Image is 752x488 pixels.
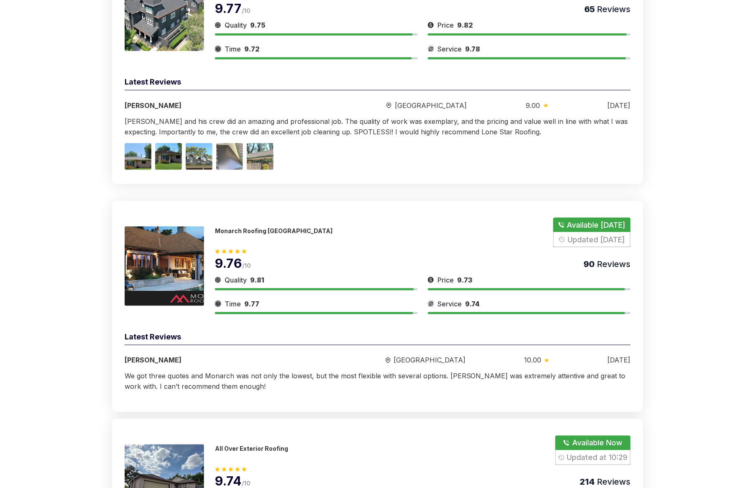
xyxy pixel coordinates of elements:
span: Price [437,275,454,285]
span: 9.00 [526,100,540,110]
span: Service [437,44,462,54]
img: slider icon [215,20,221,30]
span: Reviews [595,477,631,487]
img: slider icon [215,299,221,309]
img: Image 2 [155,143,182,170]
p: Monarch Roofing [GEOGRAPHIC_DATA] [215,227,333,234]
span: Time [225,44,241,54]
span: 9.82 [457,21,473,29]
span: Service [437,299,462,309]
img: Image 3 [186,143,212,170]
p: All Over Exterior Roofing [215,445,288,452]
span: 65 [585,4,595,14]
span: [GEOGRAPHIC_DATA] [395,100,467,110]
span: Price [437,20,454,30]
span: [GEOGRAPHIC_DATA] [394,355,466,365]
span: We got three quotes and Monarch was not only the lowest, but the most flexible with several optio... [125,372,626,391]
span: 9.81 [250,276,264,284]
span: 9.77 [244,300,259,308]
span: 9.76 [215,256,242,271]
span: Reviews [595,4,631,14]
span: Reviews [595,259,631,269]
div: Latest Reviews [125,331,631,345]
span: 9.77 [215,1,242,16]
img: slider icon [215,275,221,285]
div: [DATE] [608,355,631,365]
span: 90 [584,259,595,269]
div: [PERSON_NAME] [125,355,327,365]
span: 9.72 [244,45,260,53]
div: [DATE] [608,100,631,110]
span: 9.78 [465,45,481,53]
span: Time [225,299,241,309]
img: Image 1 [125,143,151,170]
div: Latest Reviews [125,76,631,90]
span: /10 [242,262,251,269]
img: slider icon [544,103,548,108]
span: Quality [225,20,247,30]
img: Image 5 [247,143,274,170]
span: 214 [580,477,595,487]
img: slider icon [428,275,434,285]
img: slider icon [428,20,434,30]
span: 9.73 [457,276,472,284]
span: [PERSON_NAME] and his crew did an amazing and professional job. The quality of work was exemplary... [125,117,628,136]
span: 10.00 [524,355,541,365]
span: /10 [242,7,251,14]
img: slider icon [215,44,221,54]
img: slider icon [386,103,391,109]
img: slider icon [386,357,391,364]
span: 9.74 [465,300,480,308]
span: /10 [242,480,251,487]
span: 9.75 [250,21,265,29]
span: Quality [225,275,247,285]
img: Image 4 [216,143,243,170]
div: [PERSON_NAME] [125,100,327,110]
img: slider icon [428,44,434,54]
img: slider icon [428,299,434,309]
img: slider icon [545,358,549,362]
